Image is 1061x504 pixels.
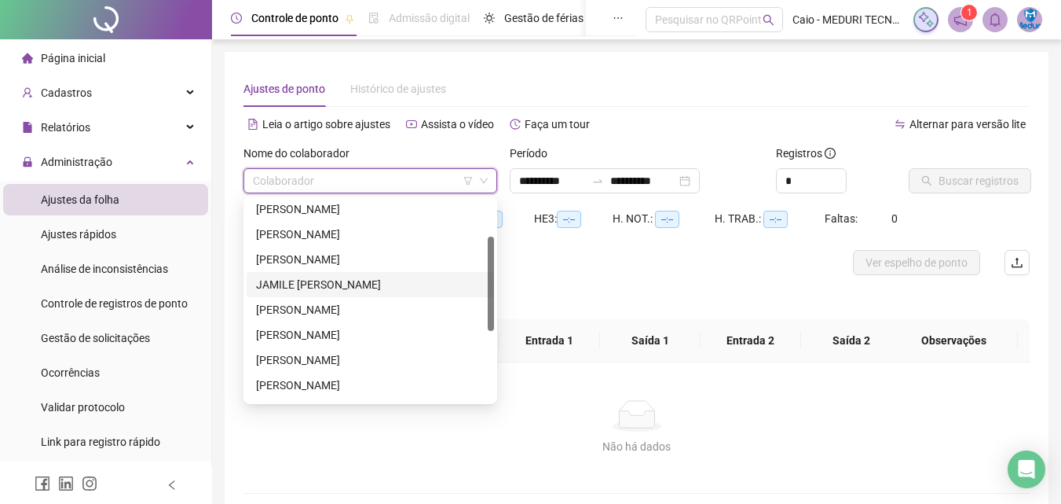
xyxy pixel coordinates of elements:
[776,145,836,162] span: Registros
[484,13,495,24] span: sun
[988,13,1002,27] span: bell
[243,145,360,162] label: Nome do colaborador
[368,13,379,24] span: file-done
[247,297,494,322] div: JOCIMARES SANTOS SOUZA
[262,438,1011,455] div: Não há dados
[715,210,825,228] div: H. TRAB.:
[591,175,604,187] span: swap-right
[41,193,119,206] span: Ajustes da folha
[256,377,485,394] div: [PERSON_NAME]
[499,319,600,362] th: Entrada 1
[41,366,100,379] span: Ocorrências
[909,168,1031,193] button: Buscar registros
[591,175,604,187] span: to
[166,480,177,491] span: left
[510,145,558,162] label: Período
[41,436,160,448] span: Link para registro rápido
[256,326,485,344] div: [PERSON_NAME]
[247,398,494,423] div: MARTA ANTONIO DE OLIVEIRA
[1008,451,1045,488] div: Open Intercom Messenger
[247,348,494,373] div: KAUA MOREIRA DE SOUZA
[510,119,521,130] span: history
[82,476,97,491] span: instagram
[41,401,125,414] span: Validar protocolo
[406,119,417,130] span: youtube
[350,83,446,95] span: Histórico de ajustes
[256,200,485,218] div: [PERSON_NAME]
[243,83,325,95] span: Ajustes de ponto
[247,197,494,222] div: EVERTON MARQUES TAVARES
[41,86,92,99] span: Cadastros
[895,119,906,130] span: swap
[825,148,836,159] span: info-circle
[479,176,488,186] span: down
[902,332,1005,349] span: Observações
[58,476,74,491] span: linkedin
[41,332,150,344] span: Gestão de solicitações
[613,13,624,24] span: ellipsis
[247,272,494,297] div: JAMILE IRENE DA SILVA
[534,210,613,228] div: HE 3:
[600,319,701,362] th: Saída 1
[256,276,485,293] div: JAMILE [PERSON_NAME]
[557,211,581,228] span: --:--
[256,301,485,318] div: [PERSON_NAME]
[22,53,33,64] span: home
[262,118,390,131] span: Leia o artigo sobre ajustes
[763,211,788,228] span: --:--
[504,12,584,24] span: Gestão de férias
[917,11,935,28] img: sparkle-icon.fc2bf0ac1784a2077858766a79e2daf3.svg
[345,14,354,24] span: pushpin
[909,118,1026,131] span: Alternar para versão lite
[421,118,494,131] span: Assista o vídeo
[35,476,50,491] span: facebook
[953,13,968,27] span: notification
[1018,8,1041,31] img: 31116
[22,122,33,133] span: file
[22,87,33,98] span: user-add
[41,297,188,310] span: Controle de registros de ponto
[801,319,902,362] th: Saída 2
[890,319,1018,362] th: Observações
[701,319,801,362] th: Entrada 2
[825,212,860,225] span: Faltas:
[967,7,972,18] span: 1
[22,156,33,167] span: lock
[961,5,977,20] sup: 1
[613,210,715,228] div: H. NOT.:
[41,52,105,64] span: Página inicial
[247,119,258,130] span: file-text
[256,251,485,268] div: [PERSON_NAME]
[763,14,774,26] span: search
[41,156,112,168] span: Administração
[41,263,168,275] span: Análise de inconsistências
[247,373,494,398] div: KELLY CRISTINA DA SILVA
[41,228,116,241] span: Ajustes rápidos
[525,118,590,131] span: Faça um tour
[247,222,494,247] div: GABRIEL HENRIQUE DOS SANTOS
[655,211,679,228] span: --:--
[247,247,494,272] div: GUILHERME HENRIQUE SENA DA SILVA
[256,226,485,243] div: [PERSON_NAME]
[463,176,473,186] span: filter
[251,12,338,24] span: Controle de ponto
[792,11,904,28] span: Caio - MEDURI TECNOLOGIA EM SEGURANÇA
[389,12,470,24] span: Admissão digital
[247,322,494,348] div: JOYCE DOS SANTOS
[41,121,90,134] span: Relatórios
[231,13,242,24] span: clock-circle
[891,212,898,225] span: 0
[853,250,980,275] button: Ver espelho de ponto
[256,351,485,369] div: [PERSON_NAME]
[1011,256,1023,269] span: upload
